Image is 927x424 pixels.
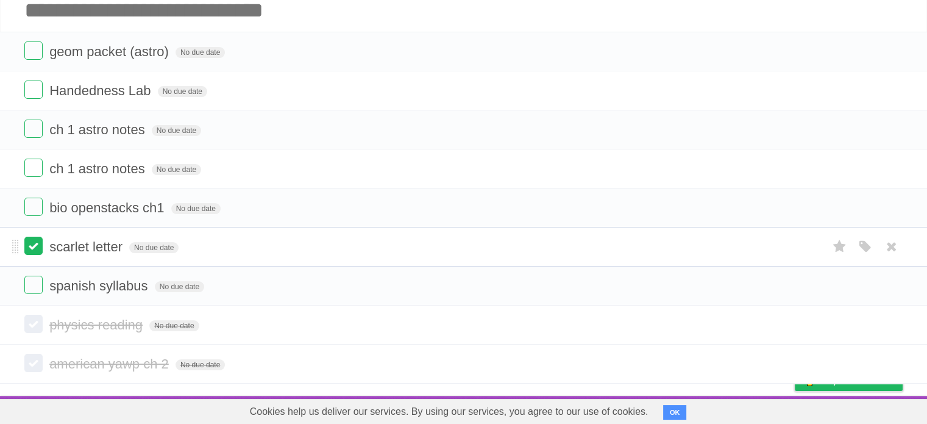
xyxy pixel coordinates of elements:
[49,200,167,215] span: bio openstacks ch1
[24,81,43,99] label: Done
[49,356,172,372] span: american yawp ch 2
[24,41,43,60] label: Done
[171,203,221,214] span: No due date
[24,237,43,255] label: Done
[820,369,897,390] span: Buy me a coffee
[24,276,43,294] label: Done
[49,239,126,254] span: scarlet letter
[24,354,43,372] label: Done
[24,159,43,177] label: Done
[663,405,687,420] button: OK
[49,161,148,176] span: ch 1 astro notes
[49,83,154,98] span: Handedness Lab
[828,237,851,257] label: Star task
[155,281,204,292] span: No due date
[158,86,207,97] span: No due date
[49,44,172,59] span: geom packet (astro)
[152,125,201,136] span: No due date
[176,359,225,370] span: No due date
[24,315,43,333] label: Done
[149,320,199,331] span: No due date
[238,400,661,424] span: Cookies help us deliver our services. By using our services, you agree to our use of cookies.
[129,242,179,253] span: No due date
[152,164,201,175] span: No due date
[49,317,146,332] span: physics reading
[49,122,148,137] span: ch 1 astro notes
[24,120,43,138] label: Done
[49,278,151,293] span: spanish syllabus
[176,47,225,58] span: No due date
[24,198,43,216] label: Done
